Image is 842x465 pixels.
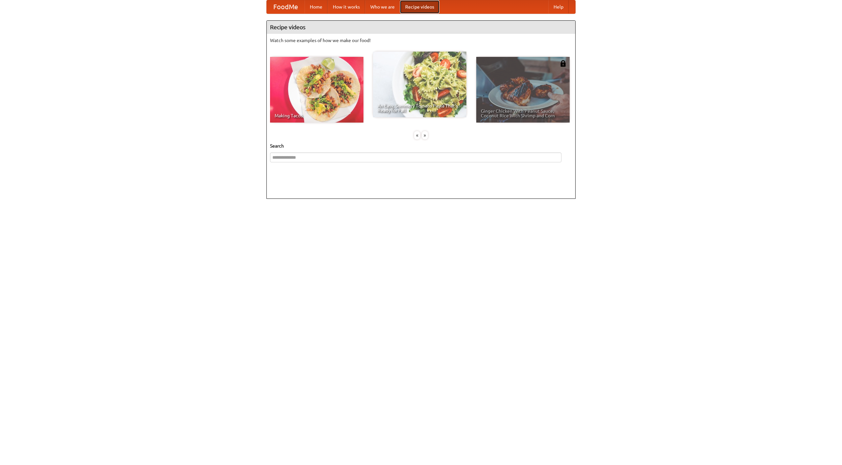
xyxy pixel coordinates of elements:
a: Home [305,0,328,13]
img: 483408.png [560,60,566,67]
div: » [422,131,428,139]
a: Making Tacos [270,57,363,123]
span: An Easy, Summery Tomato Pasta That's Ready for Fall [378,104,462,113]
h5: Search [270,143,572,149]
a: An Easy, Summery Tomato Pasta That's Ready for Fall [373,52,466,117]
a: Help [548,0,569,13]
a: FoodMe [267,0,305,13]
h4: Recipe videos [267,21,575,34]
div: « [414,131,420,139]
a: Recipe videos [400,0,439,13]
p: Watch some examples of how we make our food! [270,37,572,44]
a: How it works [328,0,365,13]
span: Making Tacos [275,113,359,118]
a: Who we are [365,0,400,13]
